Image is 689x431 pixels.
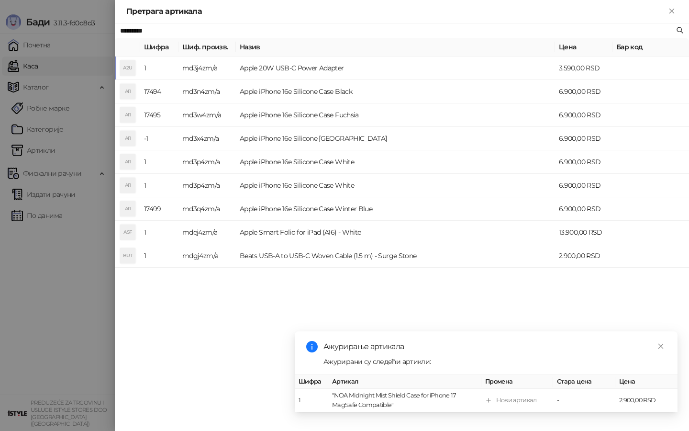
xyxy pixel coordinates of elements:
[126,6,666,17] div: Претрага артикала
[612,38,689,57] th: Бар код
[236,57,555,80] td: Apple 20W USB-C Power Adapter
[555,244,612,268] td: 2.900,00 RSD
[295,389,328,412] td: 1
[615,375,678,389] th: Цена
[120,225,135,240] div: ASF
[236,103,555,127] td: Apple iPhone 16e Silicone Case Fuchsia
[555,103,612,127] td: 6.900,00 RSD
[555,80,612,103] td: 6.900,00 RSD
[306,341,318,352] span: info-circle
[555,150,612,174] td: 6.900,00 RSD
[120,178,135,193] div: AI1
[496,396,536,405] div: Нови артикал
[140,174,178,197] td: 1
[140,221,178,244] td: 1
[555,221,612,244] td: 13.900,00 RSD
[236,174,555,197] td: Apple iPhone 16e Silicone Case White
[553,375,615,389] th: Стара цена
[656,341,666,352] a: Close
[120,248,135,263] div: BUT
[178,127,236,150] td: md3x4zm/a
[555,38,612,57] th: Цена
[140,127,178,150] td: -1
[140,244,178,268] td: 1
[481,375,553,389] th: Промена
[178,38,236,57] th: Шиф. произв.
[323,356,666,367] div: Ажурирани су следећи артикли:
[140,103,178,127] td: 17495
[140,150,178,174] td: 1
[178,103,236,127] td: md3w4zm/a
[178,174,236,197] td: md3p4zm/a
[140,38,178,57] th: Шифра
[120,84,135,99] div: AI1
[328,389,481,412] td: "NOA Midnight Mist Shield Case for iPhone 17 MagSafe Compatible"
[178,244,236,268] td: mdgj4zm/a
[236,150,555,174] td: Apple iPhone 16e Silicone Case White
[236,244,555,268] td: Beats USB-A to USB-C Woven Cable (1.5 m) - Surge Stone
[295,375,328,389] th: Шифра
[178,57,236,80] td: md3j4zm/a
[178,197,236,221] td: md3q4zm/a
[666,6,678,17] button: Close
[120,131,135,146] div: AI1
[236,197,555,221] td: Apple iPhone 16e Silicone Case Winter Blue
[328,375,481,389] th: Артикал
[120,154,135,170] div: AI1
[236,127,555,150] td: Apple iPhone 16e Silicone [GEOGRAPHIC_DATA]
[140,80,178,103] td: 17494
[178,221,236,244] td: mdej4zm/a
[236,80,555,103] td: Apple iPhone 16e Silicone Case Black
[120,60,135,76] div: A2U
[323,341,666,352] div: Ажурирање артикала
[553,389,615,412] td: -
[236,221,555,244] td: Apple Smart Folio for iPad (A16) - White
[140,197,178,221] td: 17499
[236,38,555,57] th: Назив
[555,127,612,150] td: 6.900,00 RSD
[120,107,135,123] div: AI1
[120,201,135,216] div: AI1
[140,57,178,80] td: 1
[178,80,236,103] td: md3n4zm/a
[657,343,664,350] span: close
[178,150,236,174] td: md3p4zm/a
[555,197,612,221] td: 6.900,00 RSD
[615,389,678,412] td: 2.900,00 RSD
[555,174,612,197] td: 6.900,00 RSD
[555,57,612,80] td: 3.590,00 RSD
